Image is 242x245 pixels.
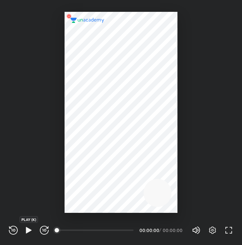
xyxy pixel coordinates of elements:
img: wMgqJGBwKWe8AAAAABJRU5ErkJggg== [65,12,73,21]
div: PLAY (K) [20,216,38,223]
div: 00:00:00 [139,228,158,232]
img: logo.2a7e12a2.svg [70,18,104,23]
div: 00:00:00 [163,228,183,232]
div: / [159,228,161,232]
